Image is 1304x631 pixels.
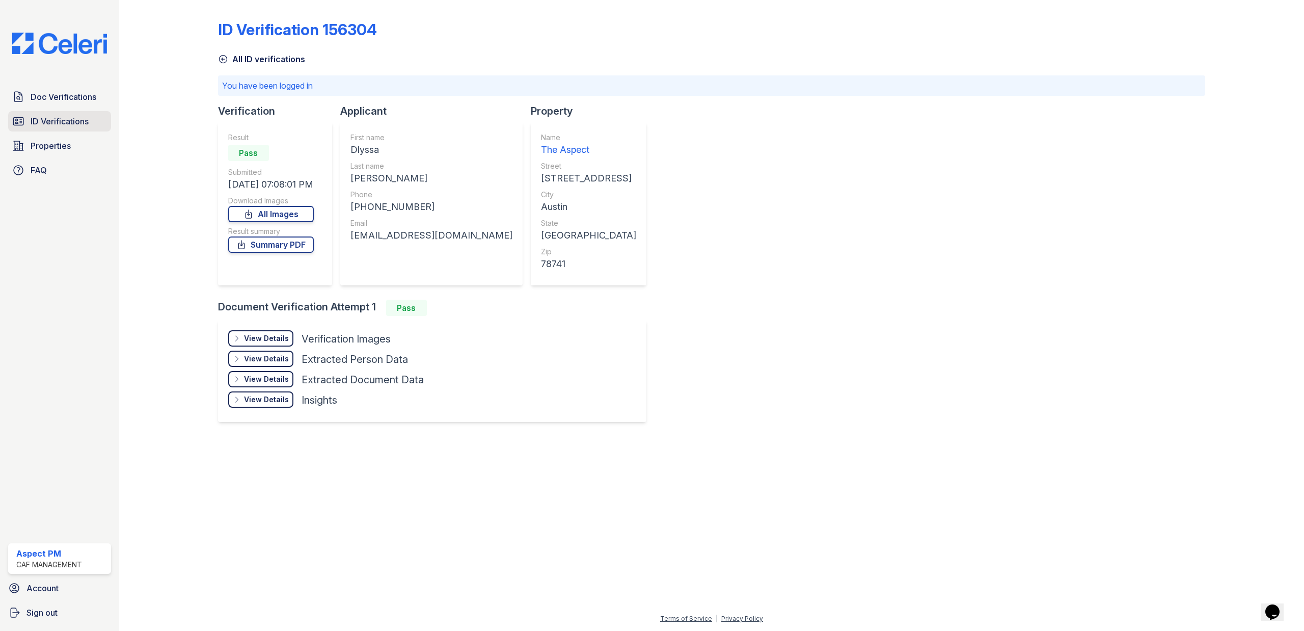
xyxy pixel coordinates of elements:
span: Sign out [26,607,58,619]
div: Dlyssa [350,143,512,157]
span: Doc Verifications [31,91,96,103]
div: Austin [541,200,636,214]
div: View Details [244,374,289,384]
a: Properties [8,136,111,156]
div: Extracted Document Data [302,373,424,387]
div: 78741 [541,257,636,271]
div: City [541,190,636,200]
span: Properties [31,140,71,152]
div: Submitted [228,167,314,177]
div: View Details [244,395,289,405]
div: View Details [244,354,289,364]
div: [DATE] 07:08:01 PM [228,177,314,192]
a: Privacy Policy [721,615,763,622]
div: Extracted Person Data [302,352,408,366]
div: Verification Images [302,332,391,346]
div: Email [350,218,512,228]
span: Account [26,582,59,594]
div: Street [541,161,636,171]
iframe: chat widget [1261,590,1294,621]
p: You have been logged in [222,80,1202,92]
a: ID Verifications [8,111,111,132]
a: Doc Verifications [8,87,111,107]
div: Property [531,104,655,118]
a: Name The Aspect [541,133,636,157]
div: Phone [350,190,512,200]
div: View Details [244,333,289,344]
div: Aspect PM [16,547,82,560]
a: All ID verifications [218,53,305,65]
div: Result summary [228,226,314,236]
div: State [541,218,636,228]
div: [GEOGRAPHIC_DATA] [541,228,636,243]
div: [PHONE_NUMBER] [350,200,512,214]
div: [EMAIL_ADDRESS][DOMAIN_NAME] [350,228,512,243]
div: [STREET_ADDRESS] [541,171,636,186]
a: Terms of Service [660,615,712,622]
div: The Aspect [541,143,636,157]
span: FAQ [31,164,47,176]
a: Summary PDF [228,236,314,253]
div: Document Verification Attempt 1 [218,300,655,316]
div: Name [541,133,636,143]
a: FAQ [8,160,111,180]
div: First name [350,133,512,143]
a: Account [4,578,115,598]
div: Insights [302,393,337,407]
div: CAF Management [16,560,82,570]
div: ID Verification 156304 [218,20,377,39]
span: ID Verifications [31,115,89,127]
a: Sign out [4,602,115,623]
img: CE_Logo_Blue-a8612792a0a2168367f1c8372b55b34899dd931a85d93a1a3d3e32e68fde9ad4.png [4,33,115,54]
div: Verification [218,104,340,118]
div: Pass [228,145,269,161]
a: All Images [228,206,314,222]
div: | [716,615,718,622]
div: [PERSON_NAME] [350,171,512,186]
div: Pass [386,300,427,316]
div: Result [228,133,314,143]
div: Applicant [340,104,531,118]
div: Last name [350,161,512,171]
div: Zip [541,247,636,257]
div: Download Images [228,196,314,206]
